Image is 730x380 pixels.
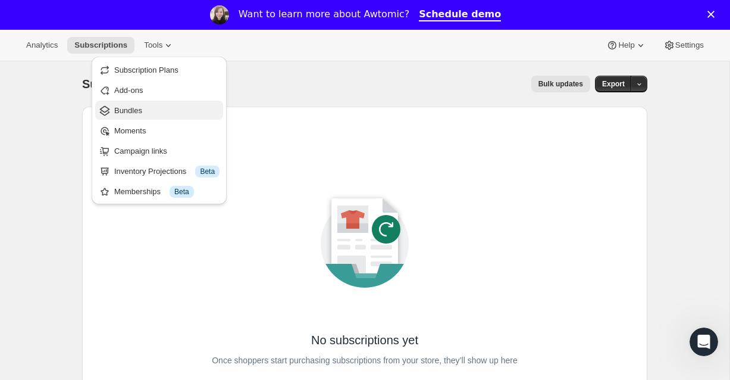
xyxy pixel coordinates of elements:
[531,76,590,92] button: Bulk updates
[137,37,181,54] button: Tools
[114,106,142,115] span: Bundles
[419,8,501,21] a: Schedule demo
[95,161,223,180] button: Inventory Projections
[707,11,719,18] div: Close
[200,167,215,176] span: Beta
[690,328,718,356] iframe: Intercom live chat
[82,77,160,91] span: Subscriptions
[114,86,143,95] span: Add-ons
[602,79,625,89] span: Export
[95,141,223,160] button: Campaign links
[67,37,134,54] button: Subscriptions
[144,41,162,50] span: Tools
[95,121,223,140] button: Moments
[538,79,583,89] span: Bulk updates
[174,187,189,197] span: Beta
[114,166,220,177] div: Inventory Projections
[114,186,220,198] div: Memberships
[595,76,632,92] button: Export
[19,37,65,54] button: Analytics
[212,352,518,369] p: Once shoppers start purchasing subscriptions from your store, they’ll show up here
[95,182,223,201] button: Memberships
[656,37,711,54] button: Settings
[239,8,409,20] div: Want to learn more about Awtomic?
[114,66,178,74] span: Subscription Plans
[599,37,653,54] button: Help
[618,41,634,50] span: Help
[95,101,223,120] button: Bundles
[311,332,418,348] p: No subscriptions yet
[74,41,127,50] span: Subscriptions
[210,5,229,24] img: Profile image for Emily
[114,147,167,155] span: Campaign links
[114,126,146,135] span: Moments
[675,41,704,50] span: Settings
[26,41,58,50] span: Analytics
[95,80,223,99] button: Add-ons
[95,60,223,79] button: Subscription Plans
